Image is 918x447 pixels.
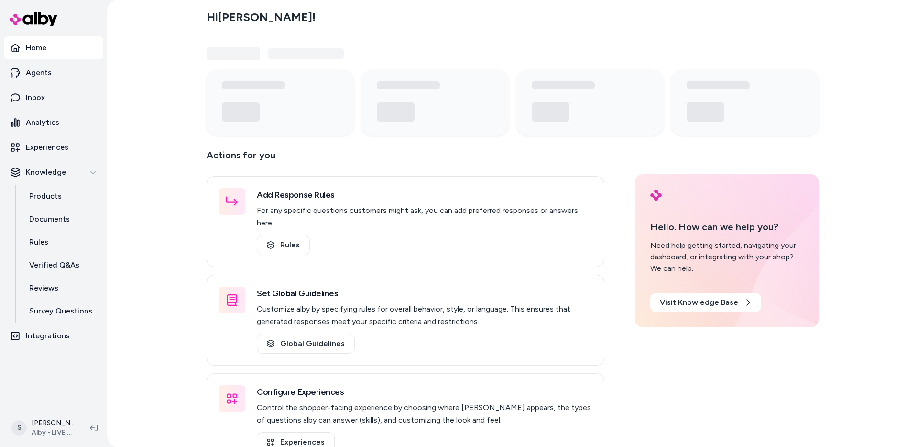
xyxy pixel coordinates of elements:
p: Actions for you [207,147,604,170]
button: Knowledge [4,161,103,184]
img: alby Logo [10,12,57,26]
p: Control the shopper-facing experience by choosing where [PERSON_NAME] appears, the types of quest... [257,402,592,426]
span: S [11,420,27,436]
img: alby Logo [650,190,662,201]
a: Global Guidelines [257,334,355,354]
a: Rules [20,231,103,254]
div: Need help getting started, navigating your dashboard, or integrating with your shop? We can help. [650,240,803,274]
p: Knowledge [26,167,66,178]
p: Inbox [26,92,45,103]
p: Products [29,190,62,202]
p: For any specific questions customers might ask, you can add preferred responses or answers here. [257,204,592,229]
p: Agents [26,67,52,78]
a: Home [4,36,103,59]
a: Reviews [20,277,103,300]
h3: Configure Experiences [257,385,592,399]
a: Visit Knowledge Base [650,293,761,312]
a: Survey Questions [20,300,103,323]
a: Experiences [4,136,103,159]
p: Experiences [26,142,68,153]
p: Survey Questions [29,305,92,317]
h3: Add Response Rules [257,188,592,201]
p: Rules [29,236,48,248]
p: Analytics [26,117,59,128]
p: Home [26,42,46,54]
p: Reviews [29,282,58,294]
a: Rules [257,235,310,255]
span: Alby - LIVE on [DOMAIN_NAME] [32,428,75,437]
p: Verified Q&As [29,259,79,271]
p: Integrations [26,330,70,342]
p: Documents [29,213,70,225]
p: [PERSON_NAME] [32,418,75,428]
p: Hello. How can we help you? [650,220,803,234]
h3: Set Global Guidelines [257,287,592,300]
a: Agents [4,61,103,84]
a: Analytics [4,111,103,134]
a: Inbox [4,86,103,109]
p: Customize alby by specifying rules for overall behavior, style, or language. This ensures that ge... [257,303,592,328]
a: Integrations [4,324,103,347]
a: Verified Q&As [20,254,103,277]
a: Documents [20,208,103,231]
h2: Hi [PERSON_NAME] ! [207,10,316,24]
button: S[PERSON_NAME]Alby - LIVE on [DOMAIN_NAME] [6,413,82,443]
a: Products [20,185,103,208]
